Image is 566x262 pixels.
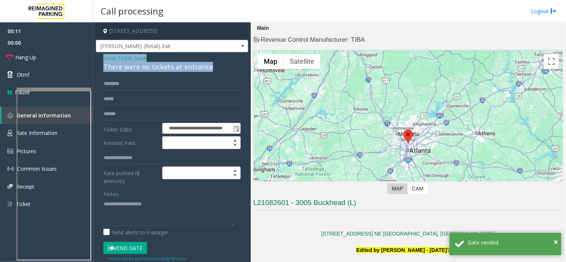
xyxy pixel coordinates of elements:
[103,54,116,62] span: Issue
[554,237,558,247] span: ×
[118,54,147,62] span: Ticket Issue
[97,2,167,20] h3: Call processing
[253,35,563,44] h4: Revenue Control Manufacturer: TIBA
[230,167,240,173] span: Increase value
[253,198,563,210] h3: L21082601 - 3005 Buckhead (L)
[230,143,240,149] span: Decrease value
[7,184,13,189] img: 'icon'
[107,256,186,261] small: Vend will be performed using 9# tone
[7,130,12,136] img: 'icon'
[7,166,13,172] img: 'icon'
[15,53,36,61] span: Hang Up
[284,54,320,69] button: Show satellite imagery
[7,149,13,154] img: 'icon'
[16,129,57,136] span: Rate Information
[7,201,12,208] img: 'icon'
[230,137,240,143] span: Increase value
[468,239,556,246] div: Gate vended
[101,136,160,149] label: Amount Paid:
[116,54,147,61] span: -
[531,7,557,15] a: Logout
[96,40,218,52] span: [PERSON_NAME] (Retail) Exit
[103,228,168,236] label: Send alerts to manager
[15,88,30,96] span: Pause
[322,231,495,237] a: [STREET_ADDRESS] NE [GEOGRAPHIC_DATA], [GEOGRAPHIC_DATA]
[101,123,160,134] label: Ticket Date:
[388,183,408,194] label: Map
[103,62,241,72] div: There were no tickets at entrance
[257,54,284,69] button: Show street map
[551,7,557,15] img: logout
[544,54,559,69] button: Toggle fullscreen view
[255,22,271,34] div: Main
[16,201,31,208] span: Ticket
[103,187,119,198] label: Notes:
[232,123,240,134] span: Toggle popup
[7,113,13,118] img: 'icon'
[554,236,558,247] button: Close
[1,107,93,124] a: General Information
[407,183,428,194] label: CAM
[17,71,29,79] span: Dtmf
[101,167,160,185] label: Rate pushed ($ amount):
[403,130,413,143] div: 3005 Peachtree Road Northeast, Atlanta, GA
[230,173,240,179] span: Decrease value
[96,22,248,40] h4: [STREET_ADDRESS]
[103,242,147,255] button: Vend Gate
[356,247,460,253] b: Edited by [PERSON_NAME] - [DATE]'2025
